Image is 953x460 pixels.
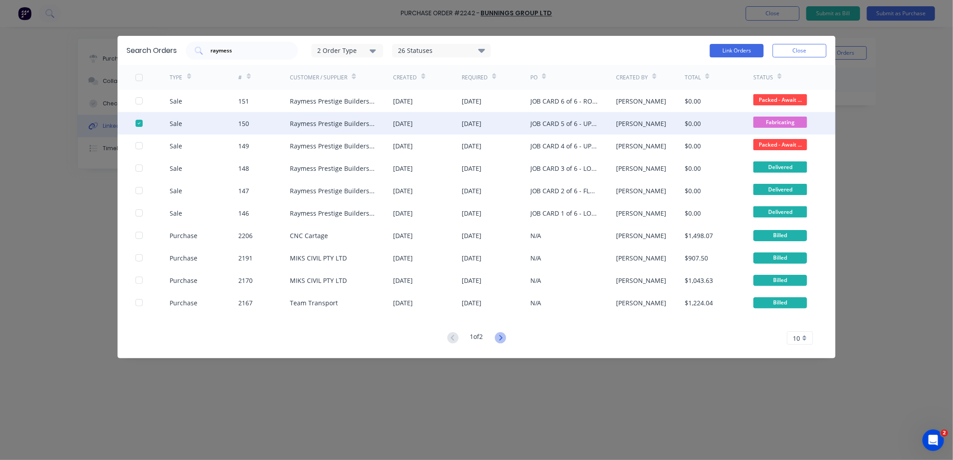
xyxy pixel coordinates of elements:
[530,276,542,285] div: N/A
[290,208,375,218] div: Raymess Prestige Builders Pty Ltd
[239,74,242,82] div: #
[530,253,542,263] div: N/A
[753,252,807,264] div: Billed
[210,46,284,55] input: Search orders...
[753,206,807,217] span: Delivered
[922,430,944,451] iframe: Intercom live chat
[530,141,598,151] div: JOB CARD 4 of 6 - UPPER WALLS
[290,186,375,195] div: Raymess Prestige Builders Pty Ltd
[462,141,481,151] div: [DATE]
[290,96,375,106] div: Raymess Prestige Builders Pty Ltd
[462,298,481,308] div: [DATE]
[170,231,198,240] div: Purchase
[462,96,481,106] div: [DATE]
[710,44,764,57] button: Link Orders
[239,96,249,106] div: 151
[685,276,713,285] div: $1,043.63
[239,119,249,128] div: 150
[462,276,481,285] div: [DATE]
[685,208,701,218] div: $0.00
[393,141,413,151] div: [DATE]
[393,208,413,218] div: [DATE]
[753,275,807,286] div: Billed
[462,186,481,195] div: [DATE]
[773,44,826,57] button: Close
[530,74,538,82] div: PO
[170,119,183,128] div: Sale
[616,231,666,240] div: [PERSON_NAME]
[239,231,253,240] div: 2206
[616,141,666,151] div: [PERSON_NAME]
[530,96,598,106] div: JOB CARD 6 of 6 - ROOF TRUSSES
[462,253,481,263] div: [DATE]
[753,161,807,173] span: Delivered
[753,184,807,195] span: Delivered
[290,276,347,285] div: MIKS CIVIL PTY LTD
[616,96,666,106] div: [PERSON_NAME]
[393,96,413,106] div: [DATE]
[239,164,249,173] div: 148
[616,298,666,308] div: [PERSON_NAME]
[530,119,598,128] div: JOB CARD 5 of 6 - UPPER STRUCTURAL STEEL
[753,139,807,150] span: Packed - Await ...
[317,46,377,55] div: 2 Order Type
[170,74,183,82] div: TYPE
[685,186,701,195] div: $0.00
[393,276,413,285] div: [DATE]
[530,164,598,173] div: JOB CARD 3 of 6 - LOWER STRUCTURAL STEEL
[290,164,375,173] div: Raymess Prestige Builders Pty Ltd
[685,164,701,173] div: $0.00
[616,186,666,195] div: [PERSON_NAME]
[685,74,701,82] div: Total
[290,231,328,240] div: CNC Cartage
[239,141,249,151] div: 149
[239,276,253,285] div: 2170
[393,253,413,263] div: [DATE]
[393,298,413,308] div: [DATE]
[290,298,338,308] div: Team Transport
[753,230,807,241] div: Billed
[616,119,666,128] div: [PERSON_NAME]
[530,186,598,195] div: JOB CARD 2 of 6 - FLOOR JOISTS
[941,430,948,437] span: 2
[685,231,713,240] div: $1,498.07
[462,231,481,240] div: [DATE]
[393,74,417,82] div: Created
[685,119,701,128] div: $0.00
[170,164,183,173] div: Sale
[170,253,198,263] div: Purchase
[685,96,701,106] div: $0.00
[290,141,375,151] div: Raymess Prestige Builders Pty Ltd
[290,253,347,263] div: MIKS CIVIL PTY LTD
[462,208,481,218] div: [DATE]
[685,253,708,263] div: $907.50
[239,253,253,263] div: 2191
[685,141,701,151] div: $0.00
[393,119,413,128] div: [DATE]
[753,117,807,128] span: Fabricating
[393,164,413,173] div: [DATE]
[753,74,773,82] div: Status
[127,45,177,56] div: Search Orders
[530,231,542,240] div: N/A
[793,334,800,343] span: 10
[170,186,183,195] div: Sale
[616,208,666,218] div: [PERSON_NAME]
[616,164,666,173] div: [PERSON_NAME]
[239,298,253,308] div: 2167
[616,253,666,263] div: [PERSON_NAME]
[239,186,249,195] div: 147
[616,74,648,82] div: Created By
[170,208,183,218] div: Sale
[290,119,375,128] div: Raymess Prestige Builders Pty Ltd
[393,186,413,195] div: [DATE]
[311,44,383,57] button: 2 Order Type
[753,94,807,105] span: Packed - Await ...
[470,332,483,345] div: 1 of 2
[290,74,347,82] div: Customer / Supplier
[530,208,598,218] div: JOB CARD 1 of 6 - LOWER WALLS
[393,46,490,56] div: 26 Statuses
[393,231,413,240] div: [DATE]
[530,298,542,308] div: N/A
[685,298,713,308] div: $1,224.04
